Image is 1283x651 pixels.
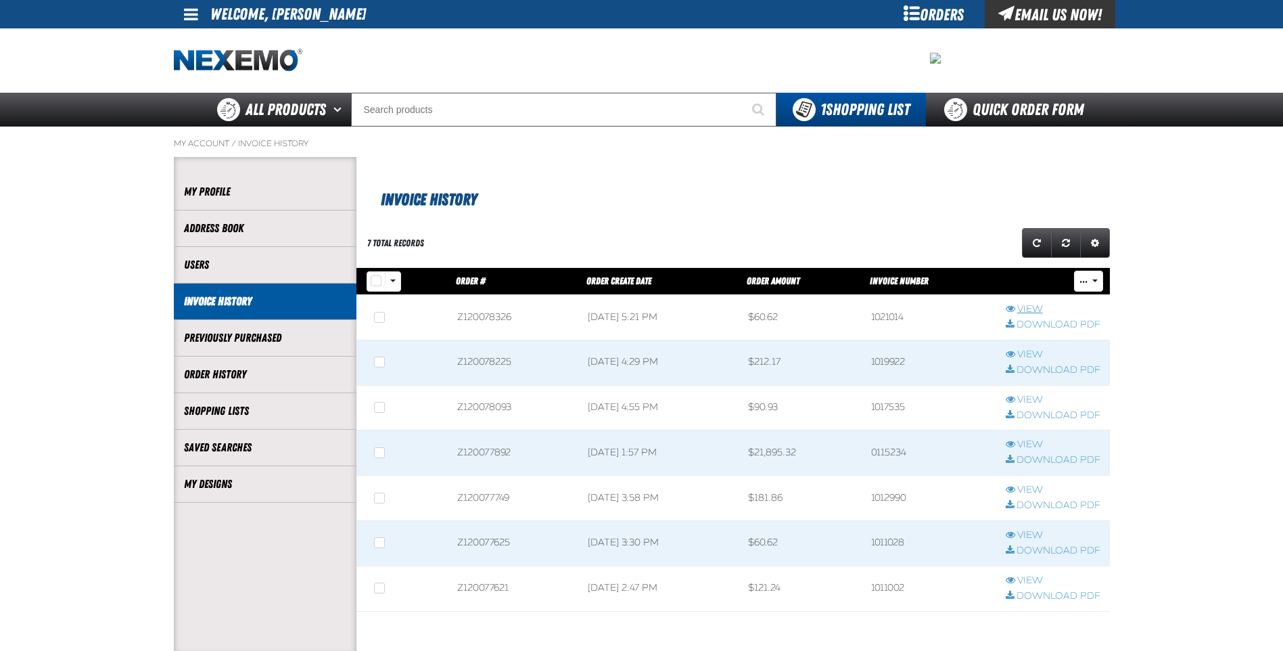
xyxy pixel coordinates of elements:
[862,385,996,430] td: 1017535
[820,100,910,119] span: Shopping List
[739,340,862,385] td: $212.17
[820,100,826,119] strong: 1
[1006,454,1100,467] a: Download PDF row action
[1074,271,1103,291] button: Mass Actions
[367,237,424,250] div: 7 total records
[184,440,346,455] a: Saved Searches
[1006,575,1100,587] a: View row action
[1006,545,1100,558] a: Download PDF row action
[184,294,346,309] a: Invoice History
[743,93,776,127] button: Start Searching
[578,340,739,385] td: [DATE] 4:29 PM
[578,476,739,521] td: [DATE] 3:58 PM
[926,93,1109,127] a: Quick Order Form
[739,295,862,340] td: $60.62
[862,430,996,476] td: 0115234
[739,566,862,611] td: $121.24
[1006,303,1100,316] a: View row action
[1080,228,1110,258] a: Expand or Collapse Grid Settings
[862,566,996,611] td: 1011002
[930,53,941,64] img: bcb0fb6b68f42f21e2a78dd92242ad83.jpeg
[174,138,1110,149] nav: Breadcrumbs
[448,295,578,340] td: Z120078326
[578,385,739,430] td: [DATE] 4:55 PM
[739,521,862,566] td: $60.62
[578,295,739,340] td: [DATE] 5:21 PM
[329,93,351,127] button: Open All Products pages
[184,221,346,236] a: Address Book
[1079,278,1088,286] span: ...
[238,138,308,149] a: Invoice History
[448,340,578,385] td: Z120078225
[456,275,486,286] a: Order #
[1006,349,1100,361] a: View row action
[1006,529,1100,542] a: View row action
[351,93,776,127] input: Search
[578,521,739,566] td: [DATE] 3:30 PM
[448,430,578,476] td: Z120077892
[448,566,578,611] td: Z120077621
[1006,499,1100,512] a: Download PDF row action
[184,330,346,346] a: Previously Purchased
[184,403,346,419] a: Shopping Lists
[1051,228,1081,258] a: Reset grid action
[1006,409,1100,422] a: Download PDF row action
[776,93,926,127] button: You have 1 Shopping List. Open to view details
[862,340,996,385] td: 1019922
[385,271,401,292] button: Rows selection options
[381,190,477,209] span: Invoice History
[1006,590,1100,603] a: Download PDF row action
[996,268,1110,295] th: Row actions
[448,476,578,521] td: Z120077749
[739,430,862,476] td: $21,895.32
[862,476,996,521] td: 1012990
[1022,228,1052,258] a: Refresh grid action
[739,476,862,521] td: $181.86
[184,367,346,382] a: Order History
[174,138,229,149] a: My Account
[448,521,578,566] td: Z120077625
[174,49,302,72] img: Nexemo logo
[862,295,996,340] td: 1021014
[1006,364,1100,377] a: Download PDF row action
[747,275,799,286] a: Order Amount
[174,49,302,72] a: Home
[862,521,996,566] td: 1011028
[448,385,578,430] td: Z120078093
[739,385,862,430] td: $90.93
[578,566,739,611] td: [DATE] 2:47 PM
[578,430,739,476] td: [DATE] 1:57 PM
[1006,394,1100,407] a: View row action
[586,275,651,286] a: Order Create Date
[1006,319,1100,332] a: Download PDF row action
[184,476,346,492] a: My Designs
[246,97,326,122] span: All Products
[1006,484,1100,497] a: View row action
[1006,439,1100,451] a: View row action
[184,257,346,273] a: Users
[184,184,346,200] a: My Profile
[870,275,929,286] a: Invoice Number
[231,138,236,149] span: /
